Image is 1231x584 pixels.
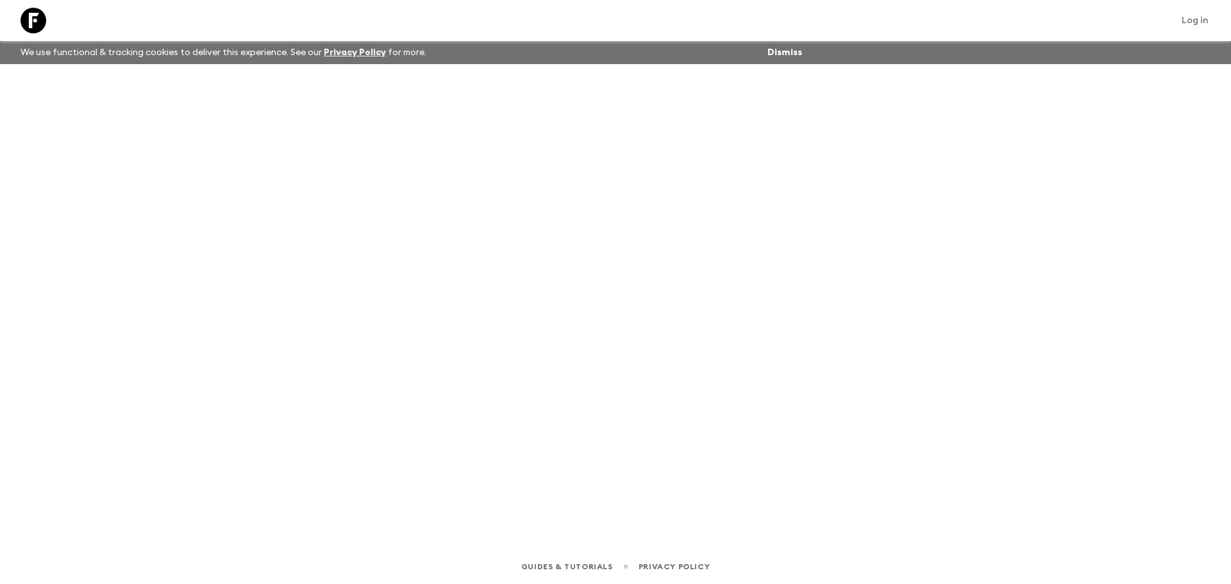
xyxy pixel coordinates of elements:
a: Guides & Tutorials [521,560,613,574]
a: Log in [1175,12,1216,29]
p: We use functional & tracking cookies to deliver this experience. See our for more. [15,41,431,64]
button: Dismiss [764,44,805,62]
a: Privacy Policy [324,48,386,57]
a: Privacy Policy [639,560,710,574]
